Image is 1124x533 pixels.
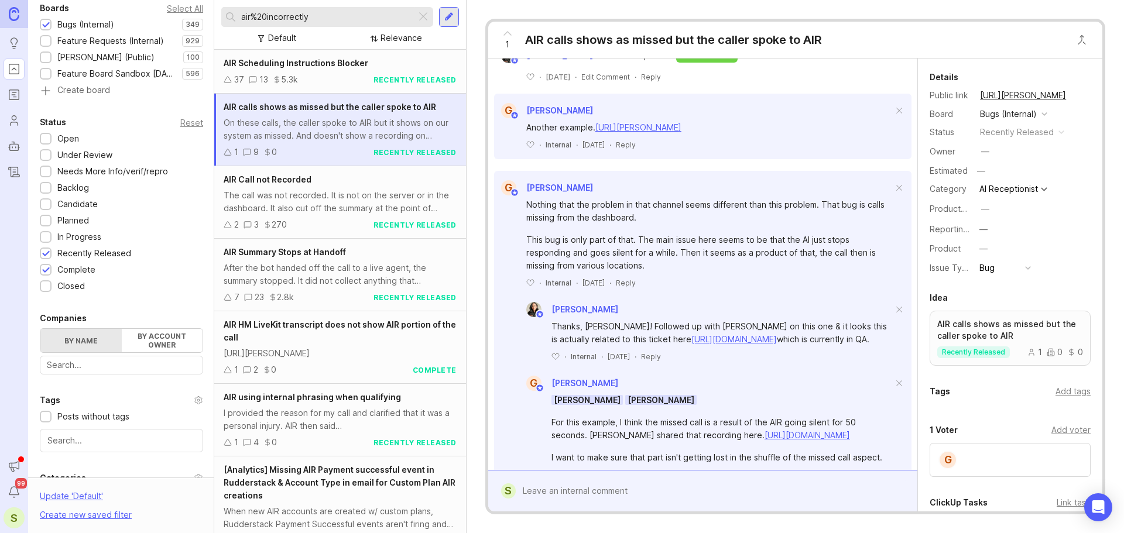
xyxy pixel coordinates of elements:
div: Owner [930,145,971,158]
a: [URL][DOMAIN_NAME] [691,334,777,344]
button: Announcements [4,456,25,477]
div: G [938,451,957,469]
span: 1 [505,38,509,51]
div: 7 [234,291,239,304]
div: 23 [255,291,264,304]
div: 1 [234,363,238,376]
div: 13 [259,73,268,86]
label: Issue Type [930,263,972,273]
div: 37 [234,73,244,86]
img: member badge [535,310,544,319]
div: · [601,352,603,362]
div: Another example. [526,121,893,134]
div: 3 [254,218,259,231]
div: 2.8k [277,291,294,304]
div: Estimated [930,167,968,175]
a: Portal [4,59,25,80]
div: Reset [180,119,203,126]
div: Add tags [1056,385,1091,398]
div: G [501,180,516,195]
span: [PERSON_NAME] [551,378,618,388]
label: By name [40,329,122,352]
div: I want to make sure that part isn't getting lost in the shuffle of the missed call aspect. [551,451,893,464]
div: — [979,242,988,255]
div: Reply [616,278,636,288]
a: [URL][PERSON_NAME] [595,122,681,132]
a: Roadmaps [4,84,25,105]
label: ProductboardID [930,204,992,214]
div: 4 [253,436,259,449]
p: 596 [186,69,200,78]
div: Update ' Default ' [40,490,103,508]
div: Feature Board Sandbox [DATE] [57,67,176,80]
time: [DATE] [582,278,605,287]
a: Create board [40,86,203,97]
div: After the bot handed off the call to a live agent, the summary stopped. It did not collect anythi... [224,262,457,287]
p: recently released [942,348,1005,357]
div: · [576,278,578,288]
a: AIR Call not RecordedThe call was not recorded. It is not on the server or in the dashboard. It a... [214,166,466,239]
a: AIR using internal phrasing when qualifyingI provided the reason for my call and clarified that i... [214,384,466,456]
a: [URL][PERSON_NAME] [976,88,1070,103]
div: · [564,352,566,362]
div: Public link [930,89,971,102]
div: Planned [57,214,89,227]
div: · [635,352,636,362]
div: G [526,376,542,391]
div: 1 [1027,348,1042,356]
div: 1 Voter [930,423,958,437]
div: ClickUp Tasks [930,496,988,510]
div: · [539,72,541,82]
input: Search... [47,434,196,447]
a: Ideas [4,33,25,54]
a: AIR calls shows as missed but the caller spoke to AIROn these calls, the caller spoke to AIR but ... [214,94,466,166]
button: Notifications [4,482,25,503]
div: Bug [979,262,995,274]
div: Open Intercom Messenger [1084,493,1112,521]
div: [URL][PERSON_NAME] [224,347,457,360]
div: Select All [167,5,203,12]
div: Nothing that the problem in that channel seems different than this problem. That bug is calls mis... [526,198,893,224]
img: Canny Home [9,7,19,20]
span: [PERSON_NAME] [526,105,593,115]
div: Backlog [57,181,89,194]
div: Feature Requests (Internal) [57,35,164,47]
div: In Progress [57,231,101,243]
div: 1 [234,436,238,449]
div: 0 [272,146,277,159]
a: AIR HM LiveKit transcript does not show AIR portion of the call[URL][PERSON_NAME]120complete [214,311,466,384]
div: — [981,145,989,158]
time: [DATE] [608,352,630,361]
div: — [979,223,988,236]
div: 1 [234,146,238,159]
label: Reporting Team [930,224,992,234]
div: S [4,507,25,528]
a: Changelog [4,161,25,183]
div: Status [40,115,66,129]
label: By account owner [122,329,203,352]
div: AIR calls shows as missed but the caller spoke to AIR [525,32,822,48]
p: 349 [186,20,200,29]
a: AIR Summary Stops at HandoffAfter the bot handed off the call to a live agent, the summary stoppe... [214,239,466,311]
p: 929 [186,36,200,46]
a: AIR Scheduling Instructions Blocker37135.3krecently released [214,50,466,94]
span: AIR using internal phrasing when qualifying [224,392,401,402]
img: Ysabelle Eugenio [526,302,542,317]
div: On these calls, the caller spoke to AIR but it shows on our system as missed. And doesn't show a ... [224,116,457,142]
img: member badge [510,111,519,120]
div: Categories [40,471,86,485]
div: 270 [272,218,287,231]
div: Idea [930,291,948,305]
div: complete [413,365,457,375]
a: AIR calls shows as missed but the caller spoke to AIRrecently released100 [930,311,1091,366]
div: When new AIR accounts are created w/ custom plans, Rudderstack Payment Successful events aren't f... [224,505,457,531]
div: 0 [272,436,277,449]
span: AIR Scheduling Instructions Blocker [224,58,368,68]
div: Create new saved filter [40,508,132,521]
div: [PERSON_NAME] (Public) [57,51,155,64]
div: recently released [373,75,457,85]
a: Users [4,110,25,131]
span: [PERSON_NAME] [551,304,618,314]
div: G [501,103,516,118]
p: 100 [187,53,200,62]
